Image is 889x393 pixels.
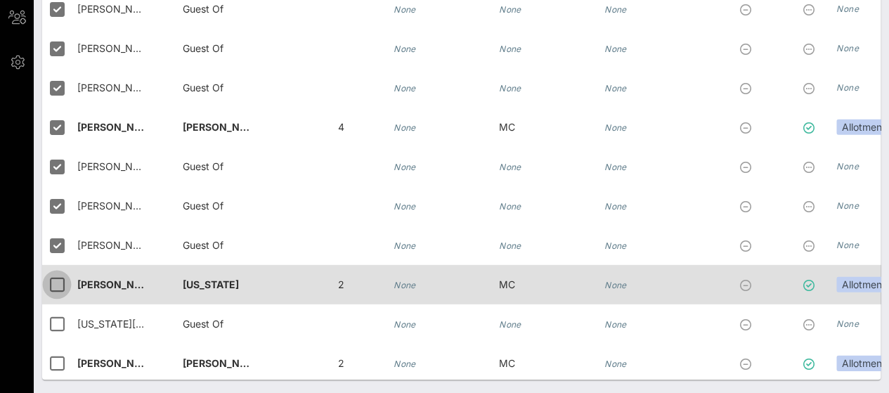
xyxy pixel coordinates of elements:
i: None [604,162,627,172]
span: Guest Of [183,318,223,330]
div: 4 [288,108,394,147]
i: None [499,44,521,54]
span: [PERSON_NAME] [77,239,158,251]
i: None [604,240,627,251]
i: None [836,240,859,250]
span: Guest Of [183,160,223,172]
span: MC [499,121,515,133]
i: None [499,201,521,212]
i: None [394,280,416,290]
span: [PERSON_NAME] [77,3,158,15]
i: None [604,122,627,133]
span: [US_STATE][PERSON_NAME] [77,318,213,330]
i: None [836,82,859,93]
i: None [836,4,859,14]
i: None [604,359,627,369]
span: MC [499,357,515,369]
i: None [604,4,627,15]
i: None [394,319,416,330]
i: None [394,4,416,15]
i: None [394,240,416,251]
i: None [604,280,627,290]
i: None [604,319,627,330]
i: None [604,83,627,94]
span: [PERSON_NAME] [183,357,266,369]
i: None [836,318,859,329]
span: MC [499,278,515,290]
span: [PERSON_NAME] [183,121,266,133]
span: [PERSON_NAME] [77,200,158,212]
span: [PERSON_NAME] [77,42,158,54]
i: None [394,162,416,172]
i: None [499,162,521,172]
span: [PERSON_NAME] [77,82,158,94]
span: [US_STATE] [183,278,239,290]
div: 2 [288,344,394,383]
span: [PERSON_NAME] [77,357,160,369]
span: Guest Of [183,82,223,94]
span: Guest Of [183,239,223,251]
span: [PERSON_NAME] [77,160,158,172]
i: None [499,319,521,330]
span: Guest Of [183,42,223,54]
span: [PERSON_NAME] [77,278,160,290]
i: None [499,4,521,15]
i: None [836,43,859,53]
i: None [836,161,859,172]
span: [PERSON_NAME] [77,121,160,133]
i: None [604,201,627,212]
span: Guest Of [183,200,223,212]
i: None [836,200,859,211]
i: None [604,44,627,54]
i: None [499,83,521,94]
i: None [499,240,521,251]
div: 2 [288,265,394,304]
i: None [394,359,416,369]
i: None [394,122,416,133]
i: None [394,201,416,212]
i: None [394,83,416,94]
span: Guest Of [183,3,223,15]
i: None [394,44,416,54]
